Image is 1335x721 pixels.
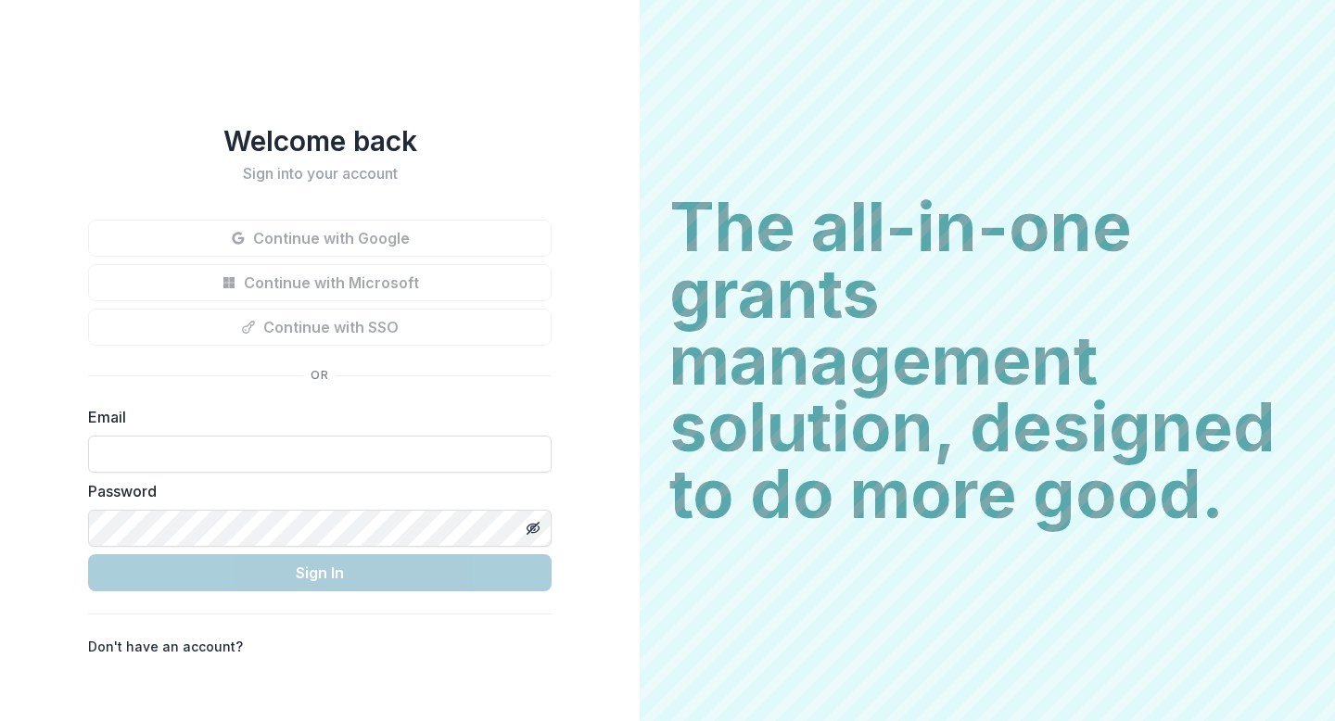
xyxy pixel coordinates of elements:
label: Password [88,480,540,502]
button: Toggle password visibility [518,513,548,543]
p: Don't have an account? [88,637,243,656]
label: Email [88,406,540,428]
button: Sign In [88,554,552,591]
h2: Sign into your account [88,165,552,183]
button: Continue with Microsoft [88,264,552,301]
h1: Welcome back [88,124,552,158]
button: Continue with Google [88,220,552,257]
button: Continue with SSO [88,309,552,346]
